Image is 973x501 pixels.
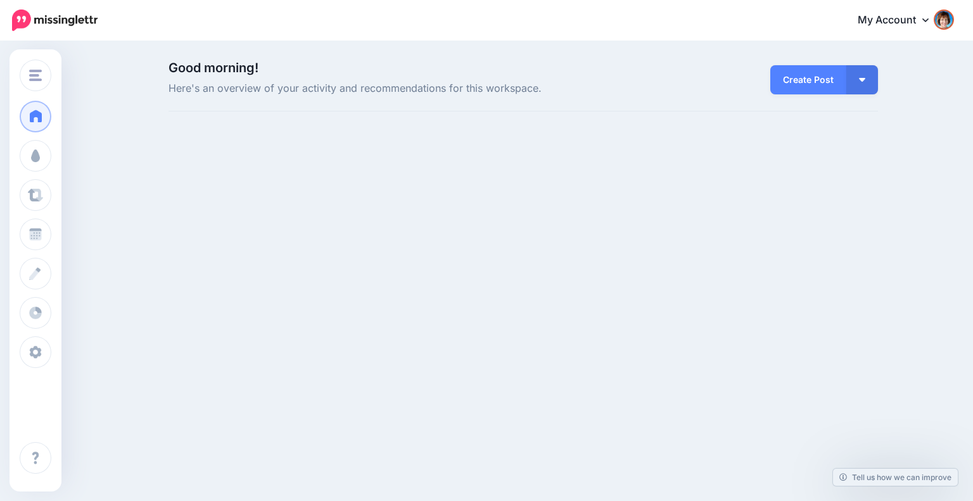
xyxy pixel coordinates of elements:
[169,80,635,97] span: Here's an overview of your activity and recommendations for this workspace.
[770,65,846,94] a: Create Post
[859,78,865,82] img: arrow-down-white.png
[845,5,954,36] a: My Account
[29,70,42,81] img: menu.png
[12,10,98,31] img: Missinglettr
[169,60,258,75] span: Good morning!
[833,469,958,486] a: Tell us how we can improve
